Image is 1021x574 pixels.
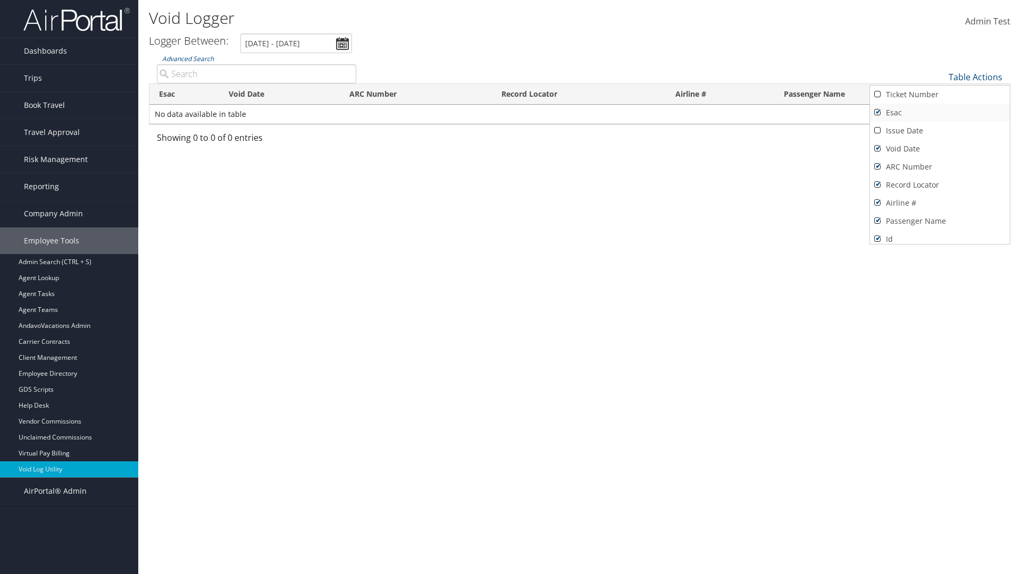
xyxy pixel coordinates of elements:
[24,38,67,64] span: Dashboards
[24,146,88,173] span: Risk Management
[870,194,1010,212] a: Airline #
[870,212,1010,230] a: Passenger Name
[24,227,79,254] span: Employee Tools
[24,119,80,146] span: Travel Approval
[24,92,65,119] span: Book Travel
[24,478,87,504] span: AirPortal® Admin
[870,230,1010,248] a: Id
[870,104,1010,122] a: Esac
[870,86,1010,104] a: Ticket Number
[24,65,42,91] span: Trips
[870,176,1010,194] a: Record Locator
[870,158,1010,176] a: ARC Number
[23,7,130,32] img: airportal-logo.png
[870,122,1010,140] a: Issue Date
[24,200,83,227] span: Company Admin
[870,140,1010,158] a: Void Date
[24,173,59,200] span: Reporting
